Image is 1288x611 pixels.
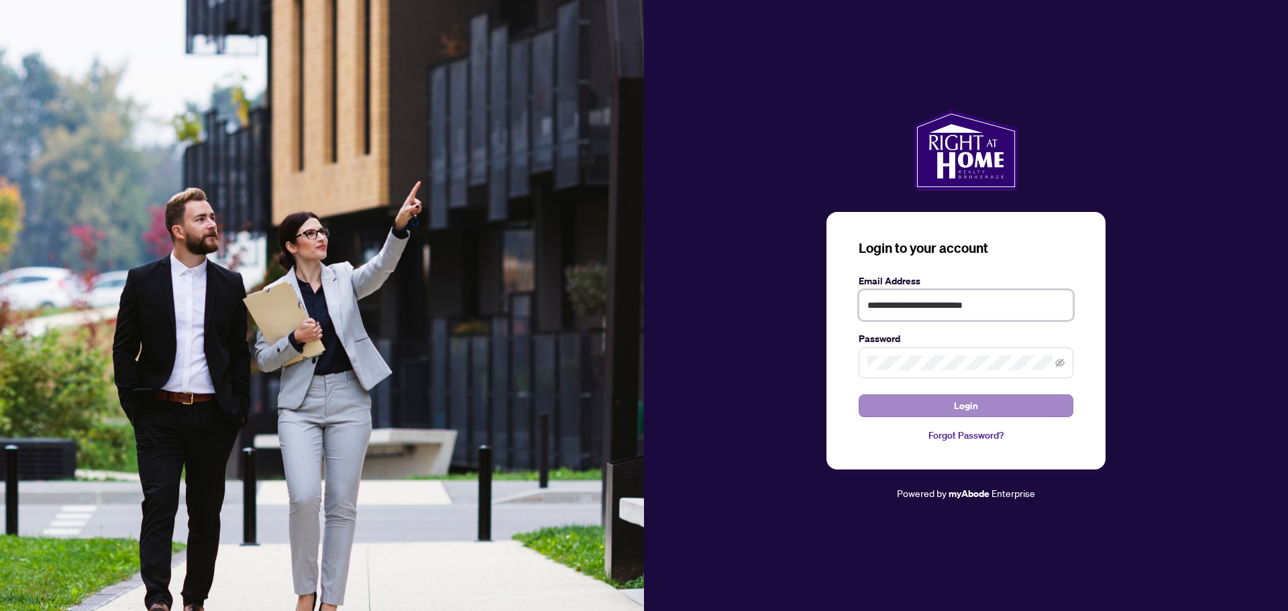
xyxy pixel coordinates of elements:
[859,331,1073,346] label: Password
[914,110,1018,190] img: ma-logo
[859,274,1073,288] label: Email Address
[1055,358,1065,368] span: eye-invisible
[949,486,989,501] a: myAbode
[859,394,1073,417] button: Login
[954,395,978,416] span: Login
[859,428,1073,443] a: Forgot Password?
[897,487,947,499] span: Powered by
[859,239,1073,258] h3: Login to your account
[991,487,1035,499] span: Enterprise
